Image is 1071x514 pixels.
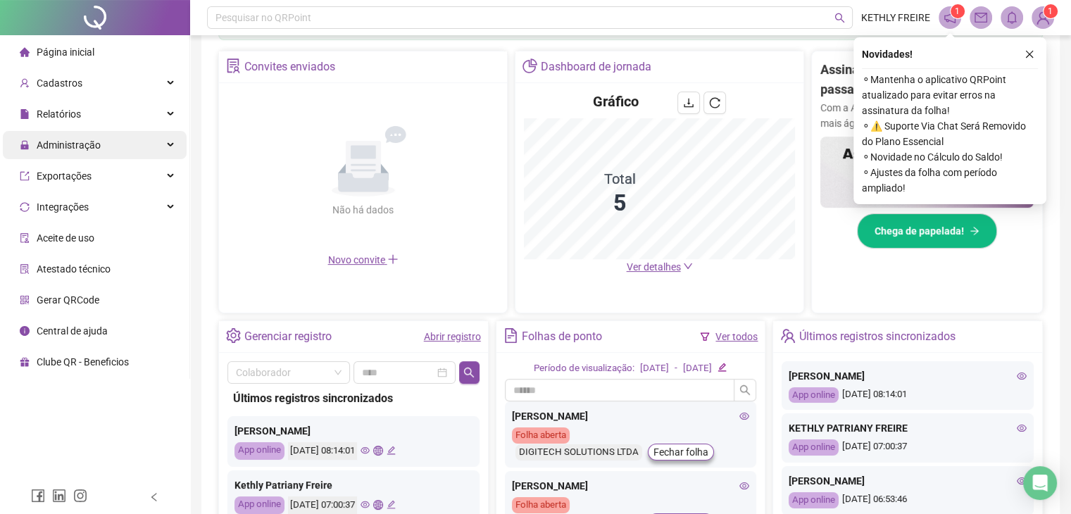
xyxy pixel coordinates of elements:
sup: Atualize o seu contato no menu Meus Dados [1044,4,1058,18]
span: eye [1017,371,1027,381]
span: solution [226,58,241,73]
div: App online [789,439,839,456]
span: eye [739,411,749,421]
div: Últimos registros sincronizados [799,325,956,349]
h4: Gráfico [593,92,639,111]
button: Chega de papelada! [857,213,997,249]
span: arrow-right [970,226,979,236]
img: 82759 [1032,7,1053,28]
span: file [20,109,30,119]
span: sync [20,202,30,212]
span: Novo convite [328,254,399,265]
span: facebook [31,489,45,503]
span: Gerar QRCode [37,294,99,306]
span: 1 [955,6,960,16]
span: qrcode [20,295,30,305]
div: [DATE] 07:00:37 [789,439,1027,456]
div: Folha aberta [512,427,570,444]
span: Cadastros [37,77,82,89]
span: user-add [20,78,30,88]
span: down [683,261,693,271]
img: banner%2F02c71560-61a6-44d4-94b9-c8ab97240462.png [820,137,1034,208]
span: eye [1017,476,1027,486]
a: Ver detalhes down [627,261,693,272]
span: audit [20,233,30,243]
div: App online [789,387,839,403]
span: solution [20,264,30,274]
div: Kethly Patriany Freire [234,477,472,493]
span: Chega de papelada! [875,223,964,239]
div: KETHLY PATRIANY FREIRE [789,420,1027,436]
span: eye [1017,423,1027,433]
span: ⚬ ⚠️ Suporte Via Chat Será Removido do Plano Essencial [862,118,1038,149]
span: ⚬ Mantenha o aplicativo QRPoint atualizado para evitar erros na assinatura da folha! [862,72,1038,118]
span: reload [709,97,720,108]
span: mail [975,11,987,24]
div: [PERSON_NAME] [234,423,472,439]
span: global [373,446,382,455]
span: global [373,500,382,509]
span: search [834,13,845,23]
div: [DATE] 08:14:01 [789,387,1027,403]
span: search [739,384,751,396]
span: setting [226,328,241,343]
span: plus [387,253,399,265]
div: [PERSON_NAME] [789,473,1027,489]
div: App online [234,496,284,514]
button: Fechar folha [648,444,714,460]
span: bell [1006,11,1018,24]
span: edit [387,446,396,455]
div: DIGITECH SOLUTIONS LTDA [515,444,642,460]
span: linkedin [52,489,66,503]
span: search [463,367,475,378]
span: team [780,328,795,343]
span: Clube QR - Beneficios [37,356,129,368]
span: Atestado técnico [37,263,111,275]
span: info-circle [20,326,30,336]
span: pie-chart [522,58,537,73]
span: filter [700,332,710,341]
div: App online [234,442,284,460]
div: [DATE] 07:00:37 [288,496,357,514]
span: eye [739,481,749,491]
div: Gerenciar registro [244,325,332,349]
span: export [20,171,30,181]
span: instagram [73,489,87,503]
div: Open Intercom Messenger [1023,466,1057,500]
span: KETHLY FREIRE [861,10,930,25]
span: ⚬ Ajustes da folha com período ampliado! [862,165,1038,196]
div: [PERSON_NAME] [789,368,1027,384]
div: Dashboard de jornada [541,55,651,79]
span: lock [20,140,30,150]
span: ⚬ Novidade no Cálculo do Saldo! [862,149,1038,165]
div: [DATE] 08:14:01 [288,442,357,460]
span: Novidades ! [862,46,913,62]
div: [PERSON_NAME] [512,478,750,494]
div: [DATE] [683,361,712,376]
span: Página inicial [37,46,94,58]
p: Com a Assinatura Digital da QR, sua gestão fica mais ágil, segura e sem papelada. [820,100,1034,131]
span: Exportações [37,170,92,182]
div: Período de visualização: [534,361,634,376]
span: Ver detalhes [627,261,681,272]
span: edit [387,500,396,509]
span: download [683,97,694,108]
span: Fechar folha [653,444,708,460]
a: Ver todos [715,331,758,342]
a: Abrir registro [424,331,481,342]
sup: 1 [951,4,965,18]
div: Folhas de ponto [522,325,602,349]
div: Últimos registros sincronizados [233,389,474,407]
span: close [1025,49,1034,59]
span: eye [361,500,370,509]
div: - [675,361,677,376]
span: 1 [1048,6,1053,16]
h2: Assinar ponto na mão? Isso ficou no passado! [820,60,1034,100]
div: [PERSON_NAME] [512,408,750,424]
span: Central de ajuda [37,325,108,337]
span: Aceite de uso [37,232,94,244]
span: Relatórios [37,108,81,120]
div: Convites enviados [244,55,335,79]
span: Administração [37,139,101,151]
div: [DATE] 06:53:46 [789,492,1027,508]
